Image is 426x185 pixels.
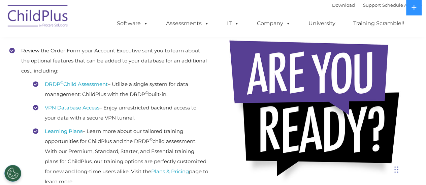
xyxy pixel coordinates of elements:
iframe: Chat Widget [392,153,426,185]
sup: © [60,80,63,85]
a: Support [363,2,381,8]
button: Cookies Settings [4,165,21,182]
a: IT [220,17,246,30]
div: Drag [394,159,398,180]
img: ChildPlus by Procare Solutions [4,0,72,34]
font: | [332,2,422,8]
a: Schedule A Demo [382,2,422,8]
a: Training Scramble!! [347,17,411,30]
a: Software [110,17,155,30]
a: VPN Database Access [45,104,99,111]
li: – Utilize a single system for data management: ChildPlus with the DRDP built-in. [33,79,208,99]
a: Download [332,2,355,8]
a: Company [250,17,297,30]
a: Assessments [159,17,216,30]
a: University [302,17,342,30]
a: DRDP©Child Assessment [45,81,108,87]
a: Learning Plans [45,128,83,134]
sup: © [150,137,153,142]
a: Plans & Pricing [151,168,189,175]
li: – Enjoy unrestricted backend access to your data with a secure VPN tunnel. [33,103,208,123]
sup: © [145,90,148,95]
